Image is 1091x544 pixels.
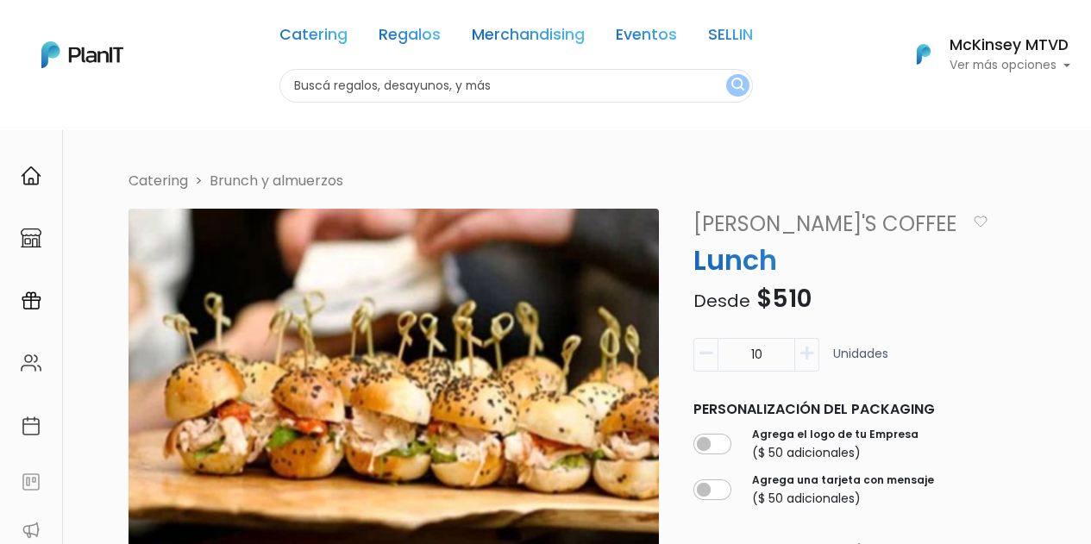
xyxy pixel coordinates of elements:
a: Brunch y almuerzos [210,171,343,191]
img: people-662611757002400ad9ed0e3c099ab2801c6687ba6c219adb57efc949bc21e19d.svg [21,353,41,373]
p: ($ 50 adicionales) [752,490,934,508]
img: marketplace-4ceaa7011d94191e9ded77b95e3339b90024bf715f7c57f8cf31f2d8c509eaba.svg [21,228,41,248]
a: Merchandising [472,28,585,48]
label: Agrega el logo de tu Empresa [752,427,919,442]
p: Lunch [683,240,998,281]
a: Regalos [379,28,441,48]
img: PlanIt Logo [905,35,943,73]
label: Agrega una tarjeta con mensaje [752,472,934,488]
p: Personalización del packaging [693,399,988,420]
img: partners-52edf745621dab592f3b2c58e3bca9d71375a7ef29c3b500c9f145b62cc070d4.svg [21,520,41,541]
img: PlanIt Logo [41,41,123,68]
nav: breadcrumb [118,171,1063,195]
a: Eventos [616,28,677,48]
a: SELLIN [708,28,753,48]
a: Catering [279,28,348,48]
h6: McKinsey MTVD [950,38,1070,53]
a: [PERSON_NAME]'s Coffee [683,209,972,240]
img: search_button-432b6d5273f82d61273b3651a40e1bd1b912527efae98b1b7a1b2c0702e16a8d.svg [731,78,744,94]
input: Buscá regalos, desayunos, y más [279,69,753,103]
img: campaigns-02234683943229c281be62815700db0a1741e53638e28bf9629b52c665b00959.svg [21,291,41,311]
img: calendar-87d922413cdce8b2cf7b7f5f62616a5cf9e4887200fb71536465627b3292af00.svg [21,416,41,436]
span: Desde [693,289,750,313]
span: $510 [756,282,812,316]
li: Catering [129,171,188,191]
img: feedback-78b5a0c8f98aac82b08bfc38622c3050aee476f2c9584af64705fc4e61158814.svg [21,472,41,492]
p: Unidades [833,345,888,378]
img: heart_icon [974,216,988,228]
p: ($ 50 adicionales) [752,444,919,462]
p: Ver más opciones [950,59,1070,72]
button: PlanIt Logo McKinsey MTVD Ver más opciones [894,32,1070,77]
img: home-e721727adea9d79c4d83392d1f703f7f8bce08238fde08b1acbfd93340b81755.svg [21,166,41,186]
